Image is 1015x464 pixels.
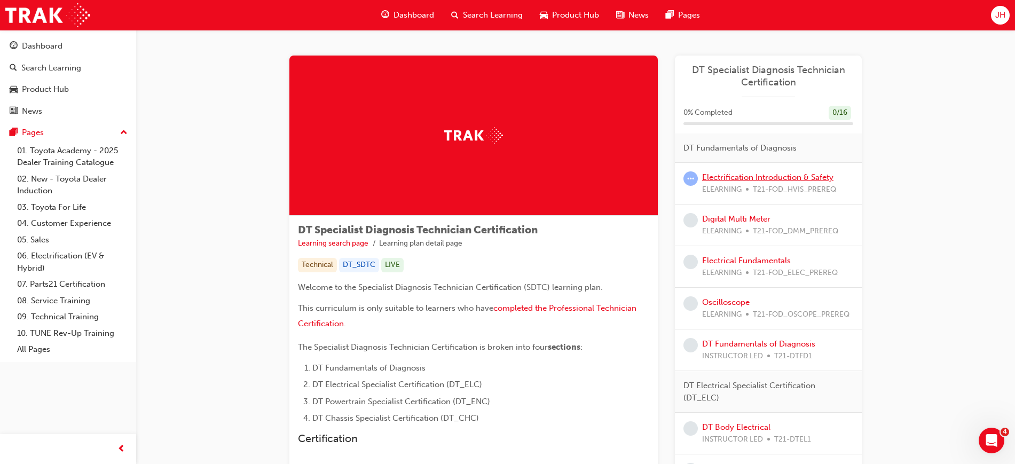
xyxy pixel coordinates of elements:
span: Dashboard [394,9,434,21]
button: Pages [4,123,132,143]
span: search-icon [10,64,17,73]
div: Technical [298,258,337,272]
span: T21-DTFD1 [774,350,812,363]
span: DT Electrical Specialist Certification (DT_ELC) [312,380,482,389]
a: 08. Service Training [13,293,132,309]
span: 0 % Completed [683,107,733,119]
span: news-icon [10,107,18,116]
span: T21-FOD_OSCOPE_PREREQ [753,309,849,321]
a: DT Body Electrical [702,422,770,432]
span: The Specialist Diagnosis Technician Certification is broken into four [298,342,548,352]
div: LIVE [381,258,404,272]
span: ELEARNING [702,309,742,321]
span: pages-icon [666,9,674,22]
img: Trak [5,3,90,27]
span: DT Fundamentals of Diagnosis [312,363,426,373]
span: : [580,342,583,352]
a: Search Learning [4,58,132,78]
span: learningRecordVerb_NONE-icon [683,296,698,311]
div: News [22,105,42,117]
span: pages-icon [10,128,18,138]
li: Learning plan detail page [379,238,462,250]
span: T21-DTEL1 [774,434,811,446]
span: learningRecordVerb_NONE-icon [683,338,698,352]
span: . [344,319,346,328]
span: DT Chassis Specialist Certification (DT_CHC) [312,413,479,423]
span: DT Fundamentals of Diagnosis [683,142,797,154]
span: 4 [1001,428,1009,436]
iframe: Intercom live chat [979,428,1004,453]
span: Certification [298,432,358,445]
div: Dashboard [22,40,62,52]
a: Dashboard [4,36,132,56]
a: 07. Parts21 Certification [13,276,132,293]
a: 06. Electrification (EV & Hybrid) [13,248,132,276]
span: guage-icon [10,42,18,51]
span: T21-FOD_ELEC_PREREQ [753,267,838,279]
div: Product Hub [22,83,69,96]
span: prev-icon [117,443,125,456]
span: News [628,9,649,21]
span: T21-FOD_HVIS_PREREQ [753,184,836,196]
span: car-icon [540,9,548,22]
span: up-icon [120,126,128,140]
span: DT Specialist Diagnosis Technician Certification [298,224,538,236]
button: DashboardSearch LearningProduct HubNews [4,34,132,123]
span: car-icon [10,85,18,95]
span: This curriculum is only suitable to learners who have [298,303,493,313]
a: news-iconNews [608,4,657,26]
span: T21-FOD_DMM_PREREQ [753,225,838,238]
a: DT Fundamentals of Diagnosis [702,339,815,349]
a: 09. Technical Training [13,309,132,325]
span: DT Electrical Specialist Certification (DT_ELC) [683,380,845,404]
span: news-icon [616,9,624,22]
button: JH [991,6,1010,25]
span: Product Hub [552,9,599,21]
a: Learning search page [298,239,368,248]
a: Digital Multi Meter [702,214,770,224]
a: 04. Customer Experience [13,215,132,232]
a: pages-iconPages [657,4,709,26]
a: Product Hub [4,80,132,99]
span: JH [995,9,1005,21]
a: 01. Toyota Academy - 2025 Dealer Training Catalogue [13,143,132,171]
span: ELEARNING [702,267,742,279]
a: News [4,101,132,121]
span: search-icon [451,9,459,22]
a: 05. Sales [13,232,132,248]
span: sections [548,342,580,352]
a: 03. Toyota For Life [13,199,132,216]
span: ELEARNING [702,184,742,196]
a: Electrification Introduction & Safety [702,172,833,182]
img: Trak [444,127,503,144]
a: DT Specialist Diagnosis Technician Certification [683,64,853,88]
a: 02. New - Toyota Dealer Induction [13,171,132,199]
span: guage-icon [381,9,389,22]
span: INSTRUCTOR LED [702,434,763,446]
span: Pages [678,9,700,21]
div: 0 / 16 [829,106,851,120]
span: Welcome to the Specialist Diagnosis Technician Certification (SDTC) learning plan. [298,282,603,292]
span: learningRecordVerb_NONE-icon [683,255,698,269]
span: DT Powertrain Specialist Certification (DT_ENC) [312,397,490,406]
a: Electrical Fundamentals [702,256,791,265]
a: All Pages [13,341,132,358]
span: ELEARNING [702,225,742,238]
div: Search Learning [21,62,81,74]
span: learningRecordVerb_ATTEMPT-icon [683,171,698,186]
span: INSTRUCTOR LED [702,350,763,363]
a: Oscilloscope [702,297,750,307]
div: DT_SDTC [339,258,379,272]
div: Pages [22,127,44,139]
a: search-iconSearch Learning [443,4,531,26]
a: 10. TUNE Rev-Up Training [13,325,132,342]
span: learningRecordVerb_NONE-icon [683,213,698,227]
span: learningRecordVerb_NONE-icon [683,421,698,436]
a: guage-iconDashboard [373,4,443,26]
a: completed the Professional Technician Certification [298,303,639,328]
a: car-iconProduct Hub [531,4,608,26]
